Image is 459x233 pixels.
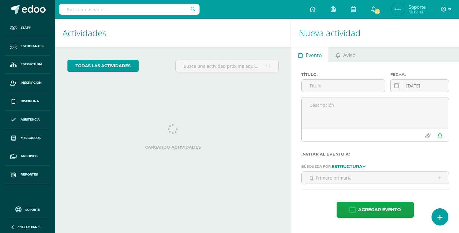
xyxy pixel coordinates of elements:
[391,80,449,92] input: Fecha de entrega
[7,205,47,213] a: Soporte
[306,48,322,63] span: Evento
[374,8,381,15] span: 54
[392,3,404,16] img: f5a658f75d8ad15e79fcc211600d9474.png
[5,147,50,166] a: Archivos
[409,9,426,15] span: Mi Perfil
[21,62,42,67] span: Estructura
[302,172,449,184] input: Ej. Primero primaria
[5,111,50,129] a: Asistencia
[67,60,139,72] a: todas las Actividades
[302,80,385,92] input: Título
[21,25,31,30] span: Staff
[25,207,40,212] span: Soporte
[21,172,38,177] span: Reportes
[409,4,426,10] span: Soporte
[5,37,50,56] a: Estudiantes
[337,202,414,218] button: Agregar evento
[67,145,279,150] label: Cargando actividades
[5,74,50,92] a: Inscripción
[5,19,50,37] a: Staff
[62,19,284,47] h1: Actividades
[343,48,356,63] span: Aviso
[21,154,37,159] span: Archivos
[332,164,366,168] a: Estructura
[291,47,328,62] a: Evento
[5,56,50,74] a: Estructura
[21,80,42,85] span: Inscripción
[5,166,50,184] a: Reportes
[21,117,40,122] span: Asistencia
[299,19,452,47] h1: Nueva actividad
[21,44,43,49] span: Estudiantes
[21,136,41,141] span: Mis cursos
[329,47,362,62] a: Aviso
[17,225,41,229] span: Cerrar panel
[332,164,363,169] strong: Estructura
[301,152,449,156] label: Invitar al evento a:
[390,72,449,77] label: Fecha:
[5,129,50,147] a: Mis cursos
[5,92,50,111] a: Disciplina
[59,4,200,15] input: Busca un usuario...
[358,202,401,217] span: Agregar evento
[176,60,278,72] input: Busca una actividad próxima aquí...
[301,164,332,169] span: Búsqueda por:
[21,99,39,104] span: Disciplina
[301,72,385,77] label: Título:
